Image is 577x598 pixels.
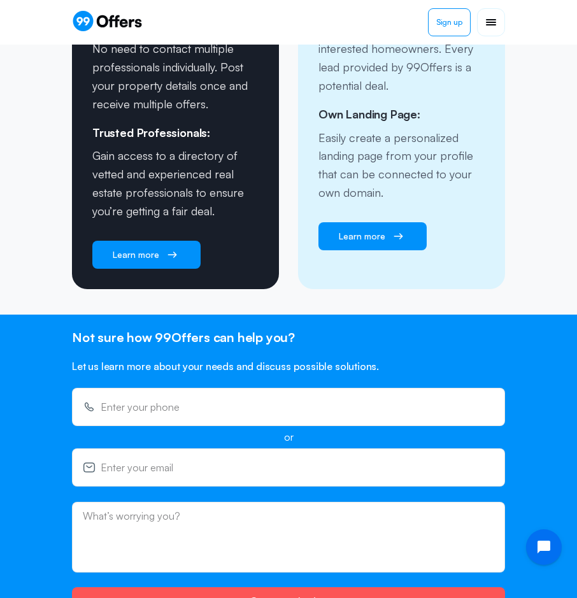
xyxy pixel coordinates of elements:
p: No need to contact multiple professionals individually. Post your property details once and recei... [92,39,259,113]
p: Trusted Professionals: [92,124,259,142]
p: Let us learn more about your needs and discuss possible solutions. [72,345,505,388]
p: Easily create a personalized landing page from your profile that can be connected to your own dom... [318,129,485,202]
p: Gain access to a directory of vetted and experienced real estate professionals to ensure you’re g... [92,146,259,220]
h2: Not sure how 99Offers can help you? [72,330,505,345]
p: Receive inquiries directly from interested homeowners. Every lead provided by 99Offers is a poten... [318,22,485,95]
span: or [72,431,505,443]
a: Learn more [92,241,201,269]
p: Own Landing Page: [318,105,485,124]
span: Learn more [113,248,159,261]
span: Learn more [339,230,385,243]
a: Sign up [428,8,471,36]
a: Learn more [318,222,427,250]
